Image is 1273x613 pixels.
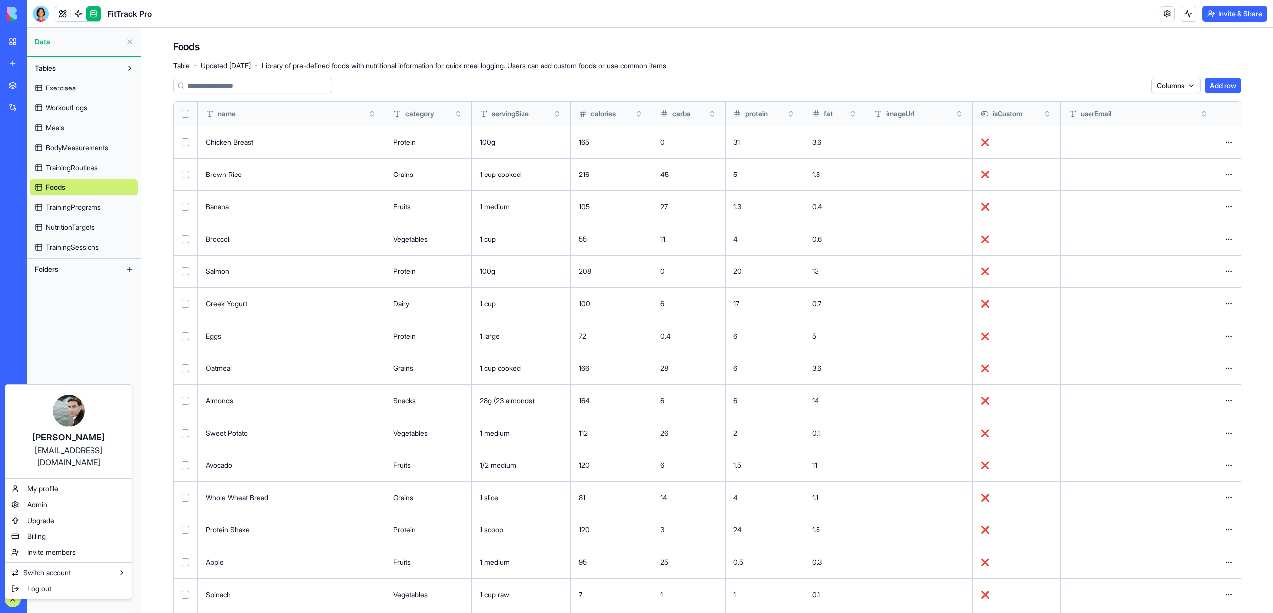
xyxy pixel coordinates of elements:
[7,497,130,513] a: Admin
[23,568,71,578] span: Switch account
[27,516,54,525] span: Upgrade
[15,431,122,444] div: [PERSON_NAME]
[27,500,47,510] span: Admin
[27,484,58,494] span: My profile
[7,387,130,476] a: [PERSON_NAME][EMAIL_ADDRESS][DOMAIN_NAME]
[27,584,51,594] span: Log out
[7,528,130,544] a: Billing
[53,395,85,427] img: ACg8ocLgft2zbYhxCVX_QnRk8wGO17UHpwh9gymK_VQRDnGx1cEcXohv=s96-c
[27,547,76,557] span: Invite members
[27,531,46,541] span: Billing
[7,513,130,528] a: Upgrade
[15,444,122,468] div: [EMAIL_ADDRESS][DOMAIN_NAME]
[7,544,130,560] a: Invite members
[7,481,130,497] a: My profile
